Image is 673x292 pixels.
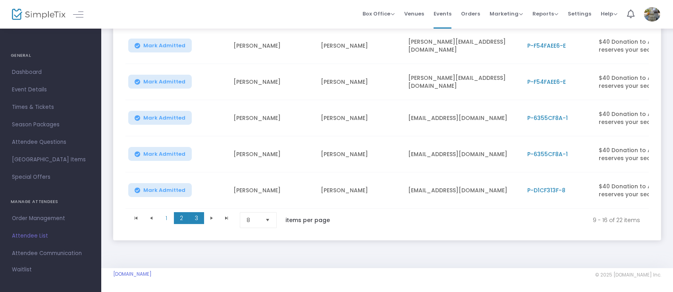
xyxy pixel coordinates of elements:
[148,215,154,221] span: Go to the previous page
[113,271,152,277] a: [DOMAIN_NAME]
[434,4,451,24] span: Events
[133,215,139,221] span: Go to the first page
[461,4,480,24] span: Orders
[527,150,568,158] span: P-6355CF8A-1
[128,183,192,197] button: Mark Admitted
[316,172,403,209] td: [PERSON_NAME]
[229,136,316,172] td: [PERSON_NAME]
[262,213,273,228] button: Select
[247,216,259,224] span: 8
[601,10,617,17] span: Help
[229,28,316,64] td: [PERSON_NAME]
[128,39,192,52] button: Mark Admitted
[527,42,566,50] span: P-F54FAEE6-E
[316,64,403,100] td: [PERSON_NAME]
[143,187,185,193] span: Mark Admitted
[12,85,89,95] span: Event Details
[12,102,89,112] span: Times & Tickets
[12,67,89,77] span: Dashboard
[129,212,144,224] span: Go to the first page
[229,172,316,209] td: [PERSON_NAME]
[527,186,565,194] span: P-D1CF313F-8
[128,147,192,161] button: Mark Admitted
[204,212,219,224] span: Go to the next page
[12,213,89,224] span: Order Management
[568,4,591,24] span: Settings
[143,115,185,121] span: Mark Admitted
[403,64,523,100] td: [PERSON_NAME][EMAIL_ADDRESS][DOMAIN_NAME]
[11,194,91,210] h4: MANAGE ATTENDEES
[208,215,215,221] span: Go to the next page
[403,172,523,209] td: [EMAIL_ADDRESS][DOMAIN_NAME]
[490,10,523,17] span: Marketing
[174,212,189,224] span: Page 2
[128,75,192,89] button: Mark Admitted
[12,172,89,182] span: Special Offers
[532,10,558,17] span: Reports
[403,100,523,136] td: [EMAIL_ADDRESS][DOMAIN_NAME]
[159,212,174,224] span: Page 1
[316,28,403,64] td: [PERSON_NAME]
[219,212,234,224] span: Go to the last page
[316,100,403,136] td: [PERSON_NAME]
[12,155,89,165] span: [GEOGRAPHIC_DATA] Items
[363,10,395,17] span: Box Office
[595,272,661,278] span: © 2025 [DOMAIN_NAME] Inc.
[189,212,204,224] span: Page 3
[224,215,230,221] span: Go to the last page
[143,79,185,85] span: Mark Admitted
[12,137,89,147] span: Attendee Questions
[12,231,89,241] span: Attendee List
[128,111,192,125] button: Mark Admitted
[12,248,89,259] span: Attendee Communication
[404,4,424,24] span: Venues
[144,212,159,224] span: Go to the previous page
[316,136,403,172] td: [PERSON_NAME]
[11,48,91,64] h4: GENERAL
[527,78,566,86] span: P-F54FAEE6-E
[229,100,316,136] td: [PERSON_NAME]
[143,151,185,157] span: Mark Admitted
[229,64,316,100] td: [PERSON_NAME]
[403,136,523,172] td: [EMAIL_ADDRESS][DOMAIN_NAME]
[403,28,523,64] td: [PERSON_NAME][EMAIL_ADDRESS][DOMAIN_NAME]
[285,216,330,224] label: items per page
[347,212,640,228] kendo-pager-info: 9 - 16 of 22 items
[143,43,185,49] span: Mark Admitted
[12,266,32,274] span: Waitlist
[527,114,568,122] span: P-6355CF8A-1
[12,120,89,130] span: Season Packages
